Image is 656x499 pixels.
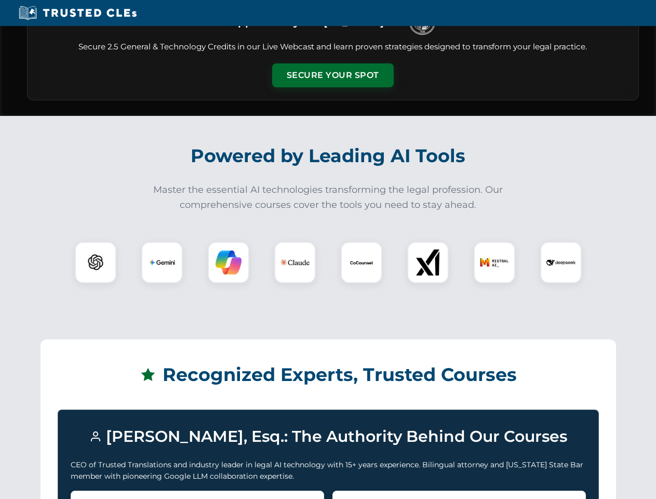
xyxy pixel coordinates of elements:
[75,242,116,283] div: ChatGPT
[341,242,382,283] div: CoCounsel
[40,41,626,53] p: Secure 2.5 General & Technology Credits in our Live Webcast and learn proven strategies designed ...
[149,249,175,275] img: Gemini Logo
[474,242,515,283] div: Mistral AI
[280,248,310,277] img: Claude Logo
[216,249,242,275] img: Copilot Logo
[546,248,575,277] img: DeepSeek Logo
[208,242,249,283] div: Copilot
[274,242,316,283] div: Claude
[71,423,586,451] h3: [PERSON_NAME], Esq.: The Authority Behind Our Courses
[81,247,111,278] img: ChatGPT Logo
[272,63,394,87] button: Secure Your Spot
[141,242,183,283] div: Gemini
[407,242,449,283] div: xAI
[146,182,510,213] p: Master the essential AI technologies transforming the legal profession. Our comprehensive courses...
[16,5,140,21] img: Trusted CLEs
[480,248,509,277] img: Mistral AI Logo
[415,249,441,275] img: xAI Logo
[58,357,599,393] h2: Recognized Experts, Trusted Courses
[41,138,616,174] h2: Powered by Leading AI Tools
[540,242,582,283] div: DeepSeek
[349,249,374,275] img: CoCounsel Logo
[71,459,586,482] p: CEO of Trusted Translations and industry leader in legal AI technology with 15+ years experience....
